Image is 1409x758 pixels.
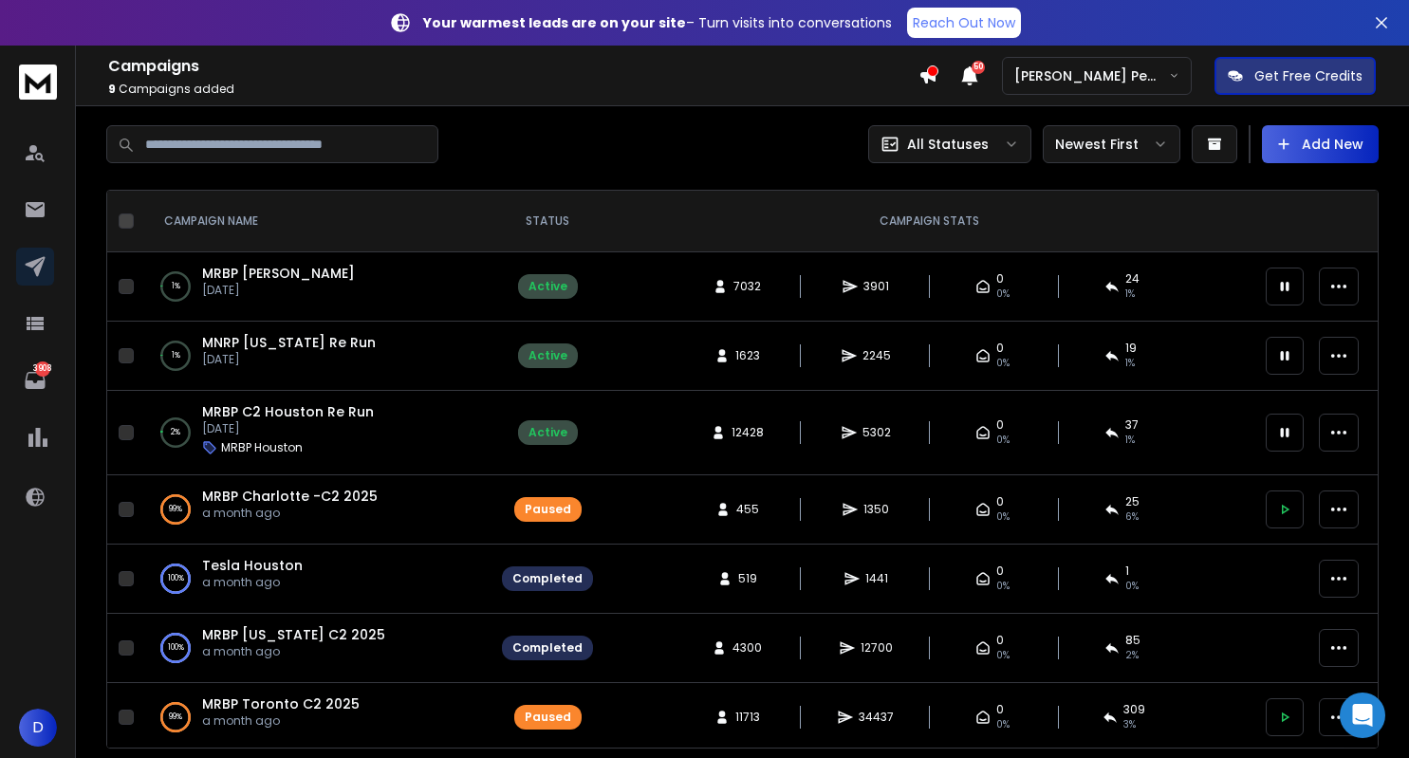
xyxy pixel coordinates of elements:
[1125,356,1135,371] span: 1 %
[972,61,985,74] span: 50
[1125,287,1135,302] span: 1 %
[19,709,57,747] button: D
[862,425,891,440] span: 5302
[996,271,1004,287] span: 0
[996,417,1004,433] span: 0
[996,633,1004,648] span: 0
[141,322,491,391] td: 1%MNRP [US_STATE] Re Run[DATE]
[996,494,1004,509] span: 0
[1262,125,1379,163] button: Add New
[525,502,571,517] div: Paused
[859,710,894,725] span: 34437
[202,402,374,421] a: MRBP C2 Houston Re Run
[1125,271,1140,287] span: 24
[733,279,761,294] span: 7032
[169,500,182,519] p: 99 %
[202,487,378,506] a: MRBP Charlotte -C2 2025
[735,348,760,363] span: 1623
[108,55,918,78] h1: Campaigns
[19,65,57,100] img: logo
[141,683,491,752] td: 99%MRBP Toronto C2 2025a month ago
[1125,433,1135,448] span: 1 %
[202,352,376,367] p: [DATE]
[141,614,491,683] td: 100%MRBP [US_STATE] C2 2025a month ago
[141,252,491,322] td: 1%MRBP [PERSON_NAME][DATE]
[996,509,1010,525] span: 0%
[1125,564,1129,579] span: 1
[996,564,1004,579] span: 0
[1125,417,1139,433] span: 37
[423,13,686,32] strong: Your warmest leads are on your site
[732,425,764,440] span: 12428
[221,440,303,455] p: MRBP Houston
[863,279,889,294] span: 3901
[512,640,583,656] div: Completed
[528,279,567,294] div: Active
[108,81,116,97] span: 9
[168,638,184,657] p: 100 %
[996,287,1010,302] span: 0%
[202,713,360,729] p: a month ago
[202,694,360,713] a: MRBP Toronto C2 2025
[1123,717,1136,732] span: 3 %
[996,433,1010,448] span: 0%
[865,571,888,586] span: 1441
[1125,579,1139,594] span: 0 %
[202,575,303,590] p: a month ago
[202,283,355,298] p: [DATE]
[512,571,583,586] div: Completed
[16,361,54,399] a: 3908
[528,425,567,440] div: Active
[604,191,1254,252] th: CAMPAIGN STATS
[202,556,303,575] a: Tesla Houston
[528,348,567,363] div: Active
[525,710,571,725] div: Paused
[996,579,1010,594] span: 0%
[168,569,184,588] p: 100 %
[1254,66,1363,85] p: Get Free Credits
[202,264,355,283] a: MRBP [PERSON_NAME]
[202,644,385,659] p: a month ago
[907,135,989,154] p: All Statuses
[171,423,180,442] p: 2 %
[1125,648,1139,663] span: 2 %
[996,648,1010,663] span: 0%
[736,502,759,517] span: 455
[169,708,182,727] p: 99 %
[141,191,491,252] th: CAMPAIGN NAME
[35,361,50,377] p: 3908
[913,13,1015,32] p: Reach Out Now
[202,625,385,644] a: MRBP [US_STATE] C2 2025
[735,710,760,725] span: 11713
[141,545,491,614] td: 100%Tesla Houstona month ago
[1125,494,1140,509] span: 25
[996,717,1010,732] span: 0%
[732,640,762,656] span: 4300
[202,333,376,352] a: MNRP [US_STATE] Re Run
[202,506,378,521] p: a month ago
[172,277,180,296] p: 1 %
[862,348,891,363] span: 2245
[996,341,1004,356] span: 0
[996,356,1010,371] span: 0%
[423,13,892,32] p: – Turn visits into conversations
[863,502,889,517] span: 1350
[1340,693,1385,738] div: Open Intercom Messenger
[1043,125,1180,163] button: Newest First
[1214,57,1376,95] button: Get Free Credits
[1125,509,1139,525] span: 6 %
[1125,341,1137,356] span: 19
[108,82,918,97] p: Campaigns added
[1123,702,1145,717] span: 309
[141,475,491,545] td: 99%MRBP Charlotte -C2 2025a month ago
[1125,633,1140,648] span: 85
[141,391,491,475] td: 2%MRBP C2 Houston Re Run[DATE]MRBP Houston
